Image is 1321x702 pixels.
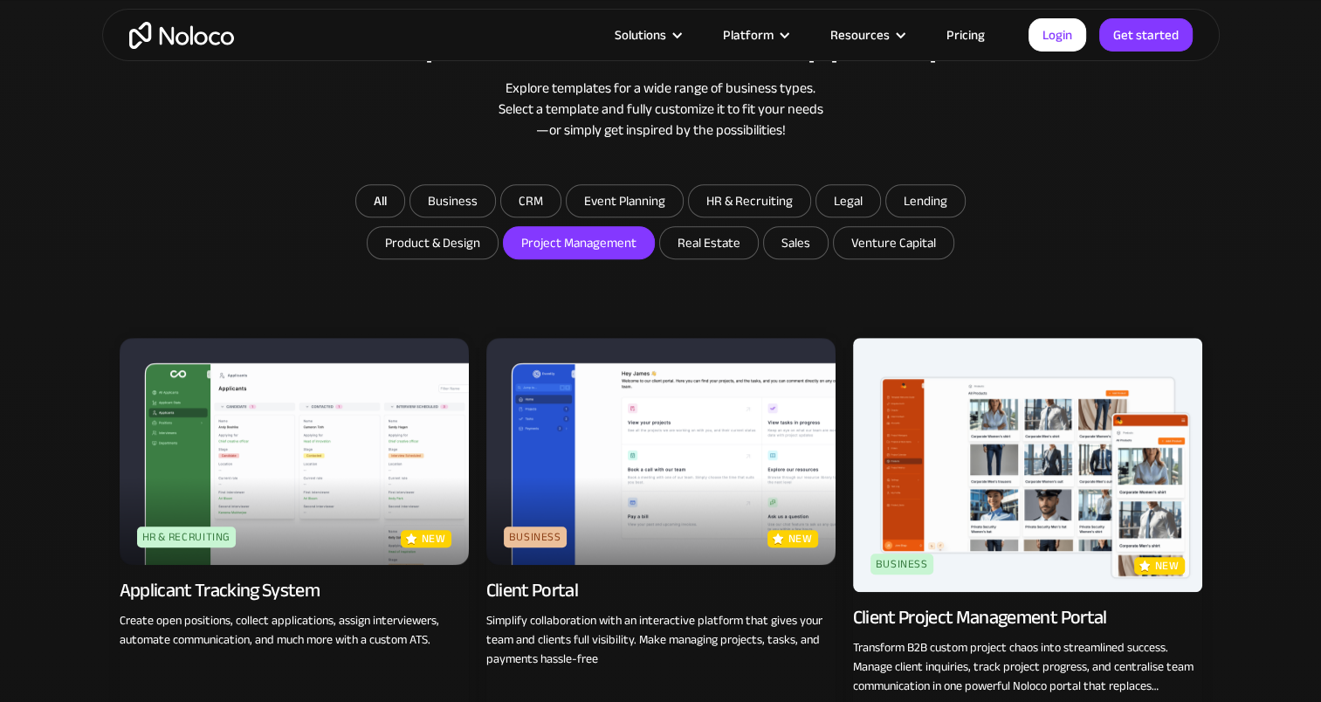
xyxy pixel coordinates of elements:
[615,24,666,46] div: Solutions
[1029,18,1086,52] a: Login
[486,578,578,602] div: Client Portal
[120,578,320,602] div: Applicant Tracking System
[701,24,808,46] div: Platform
[120,78,1202,141] div: Explore templates for a wide range of business types. Select a template and fully customize it to...
[1099,18,1193,52] a: Get started
[129,22,234,49] a: home
[830,24,890,46] div: Resources
[137,526,237,547] div: HR & Recruiting
[504,526,567,547] div: Business
[870,554,933,575] div: Business
[723,24,774,46] div: Platform
[355,184,405,217] a: All
[788,530,813,547] p: new
[422,530,446,547] p: new
[120,611,469,650] p: Create open positions, collect applications, assign interviewers, automate communication, and muc...
[808,24,925,46] div: Resources
[853,638,1202,696] p: Transform B2B custom project chaos into streamlined success. Manage client inquiries, track proje...
[486,611,836,669] p: Simplify collaboration with an interactive platform that gives your team and clients full visibil...
[925,24,1007,46] a: Pricing
[593,24,701,46] div: Solutions
[853,605,1107,630] div: Client Project Management Portal
[1155,557,1180,575] p: new
[312,184,1010,264] form: Email Form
